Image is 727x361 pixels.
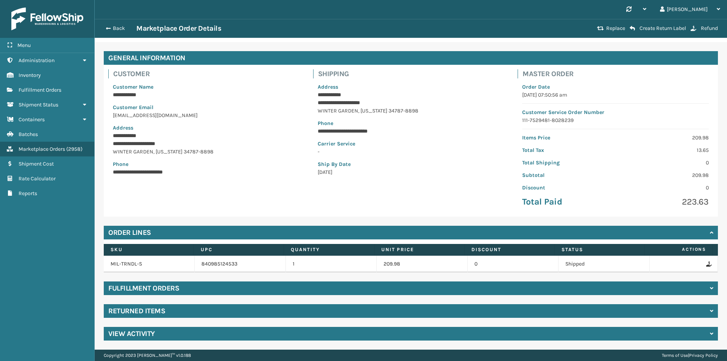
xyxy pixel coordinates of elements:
[19,190,37,197] span: Reports
[19,131,38,138] span: Batches
[113,103,300,111] p: Customer Email
[471,246,548,253] label: Discount
[620,184,709,192] p: 0
[691,26,696,31] i: Refund
[101,25,136,32] button: Back
[597,26,604,31] i: Replace
[17,42,31,48] span: Menu
[113,125,133,131] span: Address
[620,146,709,154] p: 13.65
[286,256,377,272] td: 1
[108,284,179,293] h4: Fulfillment Orders
[522,196,611,208] p: Total Paid
[318,119,504,127] p: Phone
[522,159,611,167] p: Total Shipping
[318,140,504,148] p: Carrier Service
[318,107,504,115] p: WINTER GARDEN , [US_STATE] 34787-8898
[19,87,61,93] span: Fulfillment Orders
[113,160,300,168] p: Phone
[318,84,338,90] span: Address
[318,148,504,156] p: -
[66,146,83,152] span: ( 2958 )
[104,350,191,361] p: Copyright 2023 [PERSON_NAME]™ v 1.0.188
[111,246,187,253] label: SKU
[559,256,649,272] td: Shipped
[522,184,611,192] p: Discount
[136,24,221,33] h3: Marketplace Order Details
[706,261,711,267] i: Refund Order Line
[562,246,638,253] label: Status
[19,146,65,152] span: Marketplace Orders
[113,69,304,78] h4: Customer
[627,25,688,32] button: Create Return Label
[523,69,713,78] h4: Master Order
[647,243,711,256] span: Actions
[620,171,709,179] p: 209.98
[522,108,709,116] p: Customer Service Order Number
[108,306,165,316] h4: Returned Items
[522,116,709,124] p: 111-7529481-8028239
[19,175,56,182] span: Rate Calculator
[522,83,709,91] p: Order Date
[522,91,709,99] p: [DATE] 07:50:56 am
[522,134,611,142] p: Items Price
[662,350,718,361] div: |
[595,25,627,32] button: Replace
[377,256,468,272] td: 209.98
[111,261,142,267] a: MIL-TRNDL-S
[522,146,611,154] p: Total Tax
[113,148,300,156] p: WINTER GARDEN , [US_STATE] 34787-8898
[291,246,367,253] label: Quantity
[630,25,635,31] i: Create Return Label
[19,72,41,78] span: Inventory
[195,256,285,272] td: 840985124533
[381,246,457,253] label: Unit Price
[108,329,155,338] h4: View Activity
[620,196,709,208] p: 223.63
[104,51,718,65] h4: General Information
[318,69,509,78] h4: Shipping
[19,161,54,167] span: Shipment Cost
[662,353,688,358] a: Terms of Use
[318,160,504,168] p: Ship By Date
[620,159,709,167] p: 0
[19,57,55,64] span: Administration
[620,134,709,142] p: 209.98
[113,111,300,119] p: [EMAIL_ADDRESS][DOMAIN_NAME]
[468,256,559,272] td: 0
[318,168,504,176] p: [DATE]
[19,102,58,108] span: Shipment Status
[19,116,45,123] span: Containers
[108,228,151,237] h4: Order Lines
[113,83,300,91] p: Customer Name
[688,25,720,32] button: Refund
[689,353,718,358] a: Privacy Policy
[11,8,83,30] img: logo
[522,171,611,179] p: Subtotal
[201,246,277,253] label: UPC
